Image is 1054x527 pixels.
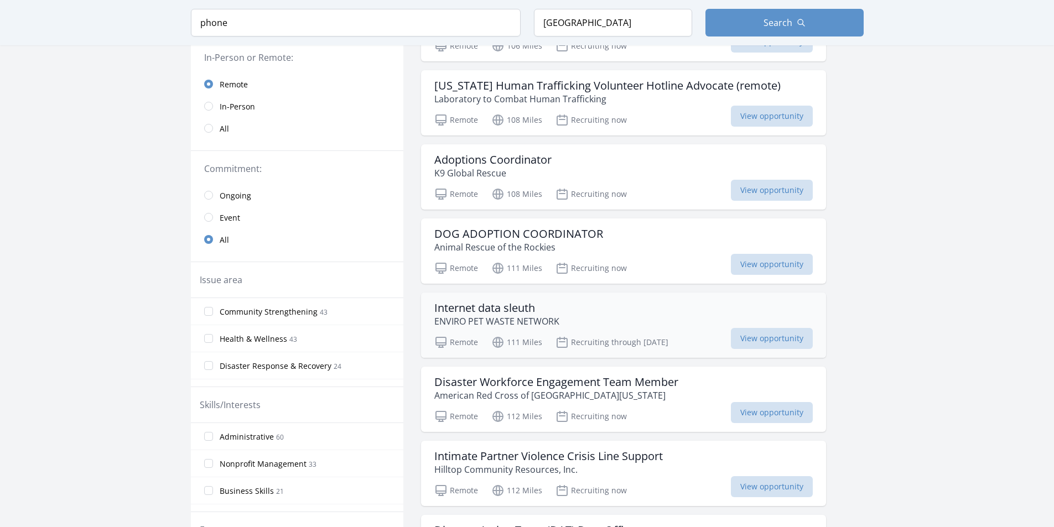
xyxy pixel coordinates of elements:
[191,95,403,117] a: In-Person
[421,218,826,284] a: DOG ADOPTION COORDINATOR Animal Rescue of the Rockies Remote 111 Miles Recruiting now View opport...
[491,410,542,423] p: 112 Miles
[731,328,813,349] span: View opportunity
[434,187,478,201] p: Remote
[434,410,478,423] p: Remote
[204,51,390,64] legend: In-Person or Remote:
[421,441,826,506] a: Intimate Partner Violence Crisis Line Support Hilltop Community Resources, Inc. Remote 112 Miles ...
[421,70,826,135] a: [US_STATE] Human Trafficking Volunteer Hotline Advocate (remote) Laboratory to Combat Human Traff...
[764,16,792,29] span: Search
[555,336,668,349] p: Recruiting through [DATE]
[434,92,781,106] p: Laboratory to Combat Human Trafficking
[191,117,403,139] a: All
[220,190,251,201] span: Ongoing
[191,184,403,206] a: Ongoing
[434,315,559,328] p: ENVIRO PET WASTE NETWORK
[434,241,603,254] p: Animal Rescue of the Rockies
[220,79,248,90] span: Remote
[204,334,213,343] input: Health & Wellness 43
[434,463,663,476] p: Hilltop Community Resources, Inc.
[191,228,403,251] a: All
[434,153,552,166] h3: Adoptions Coordinator
[434,450,663,463] h3: Intimate Partner Violence Crisis Line Support
[421,293,826,358] a: Internet data sleuth ENVIRO PET WASTE NETWORK Remote 111 Miles Recruiting through [DATE] View opp...
[220,431,274,442] span: Administrative
[491,113,542,127] p: 108 Miles
[200,273,242,286] legend: Issue area
[204,486,213,495] input: Business Skills 21
[191,73,403,95] a: Remote
[220,486,274,497] span: Business Skills
[555,410,627,423] p: Recruiting now
[491,187,542,201] p: 108 Miles
[220,361,331,372] span: Disaster Response & Recovery
[434,39,478,53] p: Remote
[309,460,316,469] span: 33
[434,166,552,180] p: K9 Global Rescue
[555,262,627,275] p: Recruiting now
[434,113,478,127] p: Remote
[434,262,478,275] p: Remote
[334,362,341,371] span: 24
[220,123,229,134] span: All
[220,234,229,246] span: All
[204,162,390,175] legend: Commitment:
[220,101,255,112] span: In-Person
[204,307,213,316] input: Community Strengthening 43
[434,227,603,241] h3: DOG ADOPTION COORDINATOR
[555,113,627,127] p: Recruiting now
[491,336,542,349] p: 111 Miles
[220,333,287,345] span: Health & Wellness
[289,335,297,344] span: 43
[534,9,692,36] input: Location
[204,432,213,441] input: Administrative 60
[276,487,284,496] span: 21
[555,39,627,53] p: Recruiting now
[434,375,678,389] h3: Disaster Workforce Engagement Team Member
[421,144,826,210] a: Adoptions Coordinator K9 Global Rescue Remote 108 Miles Recruiting now View opportunity
[276,432,284,442] span: 60
[731,476,813,497] span: View opportunity
[220,458,307,469] span: Nonprofit Management
[731,402,813,423] span: View opportunity
[220,306,318,317] span: Community Strengthening
[421,367,826,432] a: Disaster Workforce Engagement Team Member American Red Cross of [GEOGRAPHIC_DATA][US_STATE] Remot...
[491,39,542,53] p: 106 Miles
[491,262,542,275] p: 111 Miles
[320,307,328,317] span: 43
[491,484,542,497] p: 112 Miles
[191,9,521,36] input: Keyword
[731,106,813,127] span: View opportunity
[555,484,627,497] p: Recruiting now
[434,301,559,315] h3: Internet data sleuth
[220,212,240,223] span: Event
[434,484,478,497] p: Remote
[705,9,864,36] button: Search
[200,398,261,411] legend: Skills/Interests
[434,336,478,349] p: Remote
[731,180,813,201] span: View opportunity
[204,361,213,370] input: Disaster Response & Recovery 24
[555,187,627,201] p: Recruiting now
[731,254,813,275] span: View opportunity
[191,206,403,228] a: Event
[204,459,213,468] input: Nonprofit Management 33
[434,389,678,402] p: American Red Cross of [GEOGRAPHIC_DATA][US_STATE]
[434,79,781,92] h3: [US_STATE] Human Trafficking Volunteer Hotline Advocate (remote)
